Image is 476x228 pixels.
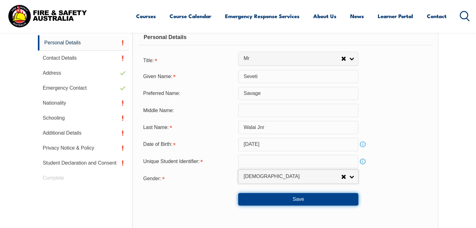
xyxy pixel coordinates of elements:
[38,96,129,111] a: Nationality
[358,157,367,166] a: Info
[38,35,129,51] a: Personal Details
[238,155,358,168] input: 10 Characters no 1, 0, O or I
[138,172,238,184] div: Gender is required.
[378,8,413,24] a: Learner Portal
[38,111,129,126] a: Schooling
[427,8,447,24] a: Contact
[138,121,238,133] div: Last Name is required.
[138,71,238,82] div: Given Name is required.
[138,87,238,99] div: Preferred Name:
[350,8,364,24] a: News
[313,8,336,24] a: About Us
[143,58,154,63] span: Title:
[170,8,211,24] a: Course Calendar
[243,55,341,62] span: Mr
[38,141,129,156] a: Privacy Notice & Policy
[138,138,238,150] div: Date of Birth is required.
[138,54,238,66] div: Title is required.
[38,126,129,141] a: Additional Details
[38,66,129,81] a: Address
[138,156,238,167] div: Unique Student Identifier is required.
[38,156,129,171] a: Student Declaration and Consent
[225,8,299,24] a: Emergency Response Services
[358,140,367,149] a: Info
[238,138,358,151] input: Select Date...
[138,30,432,45] div: Personal Details
[243,173,341,180] span: [DEMOGRAPHIC_DATA]
[38,81,129,96] a: Emergency Contact
[138,104,238,116] div: Middle Name:
[238,193,358,206] button: Save
[38,51,129,66] a: Contact Details
[143,176,161,181] span: Gender:
[136,8,156,24] a: Courses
